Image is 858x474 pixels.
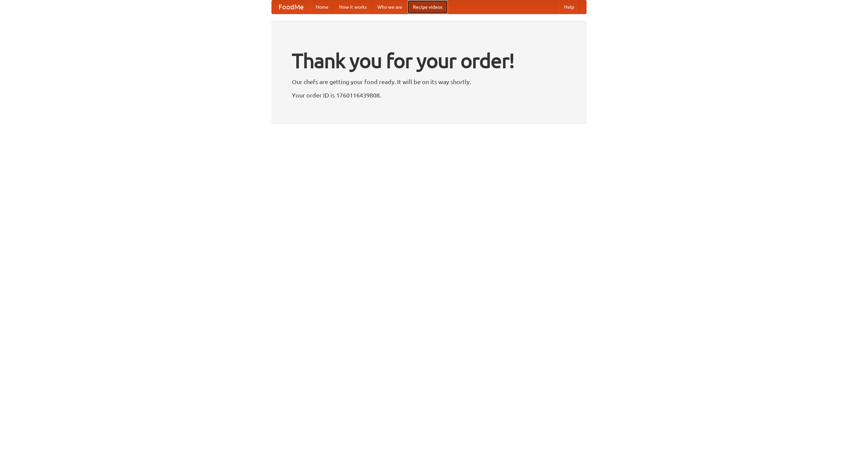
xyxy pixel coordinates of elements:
a: How it works [334,0,372,14]
a: Help [559,0,579,14]
p: Our chefs are getting your food ready. It will be on its way shortly. [292,77,566,87]
a: Home [310,0,334,14]
a: Recipe videos [408,0,448,14]
a: FoodMe [272,0,310,14]
p: Your order ID is 1760116439808. [292,90,566,100]
a: Who we are [372,0,408,14]
h1: Thank you for your order! [292,45,566,77]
